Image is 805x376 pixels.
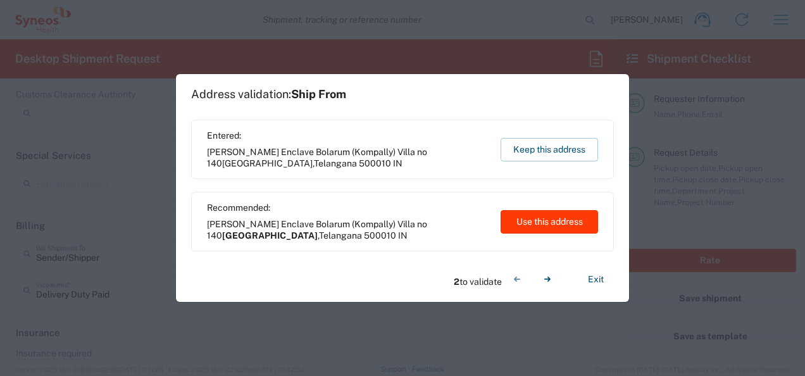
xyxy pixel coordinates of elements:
[291,87,346,101] span: Ship From
[364,230,396,241] span: 500010
[314,158,357,168] span: Telangana
[398,230,408,241] span: IN
[207,202,489,213] span: Recommended:
[222,158,313,168] span: [GEOGRAPHIC_DATA]
[501,210,598,234] button: Use this address
[319,230,362,241] span: Telangana
[454,277,459,287] span: 2
[207,130,489,141] span: Entered:
[222,230,318,241] span: [GEOGRAPHIC_DATA]
[207,218,489,241] span: [PERSON_NAME] Enclave Bolarum (Kompally) Villa no 140 ,
[454,264,563,294] div: to validate
[191,87,346,101] h1: Address validation:
[501,138,598,161] button: Keep this address
[578,268,614,291] button: Exit
[207,146,489,169] span: [PERSON_NAME] Enclave Bolarum (Kompally) Villa no 140 ,
[359,158,391,168] span: 500010
[393,158,403,168] span: IN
